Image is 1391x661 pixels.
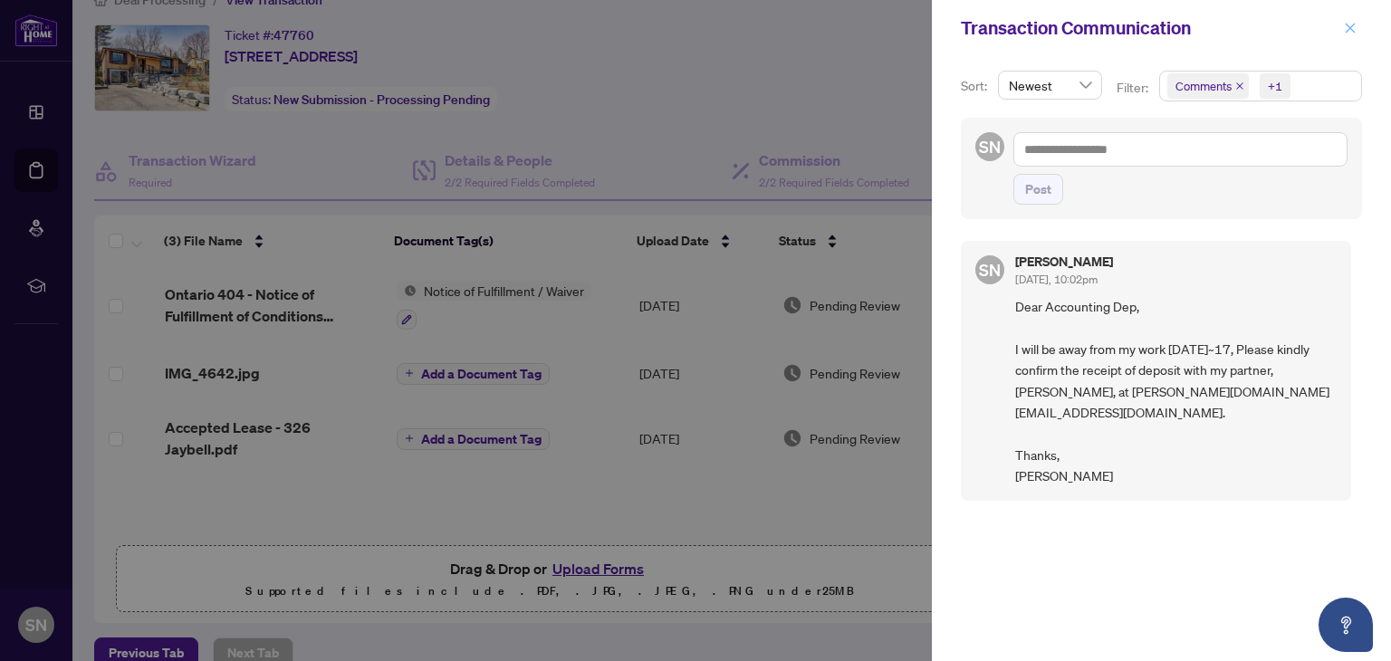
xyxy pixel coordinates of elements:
p: Sort: [961,76,991,96]
span: SN [979,134,1001,159]
span: Dear Accounting Dep, I will be away from my work [DATE]~17, Please kindly confirm the receipt of ... [1015,296,1337,486]
span: close [1344,22,1357,34]
span: Comments [1167,73,1249,99]
span: [DATE], 10:02pm [1015,273,1098,286]
span: Comments [1175,77,1232,95]
span: Newest [1009,72,1091,99]
h5: [PERSON_NAME] [1015,255,1113,268]
div: Transaction Communication [961,14,1338,42]
span: SN [979,257,1001,283]
div: +1 [1268,77,1282,95]
span: close [1235,81,1244,91]
button: Open asap [1319,598,1373,652]
p: Filter: [1117,78,1151,98]
button: Post [1013,174,1063,205]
